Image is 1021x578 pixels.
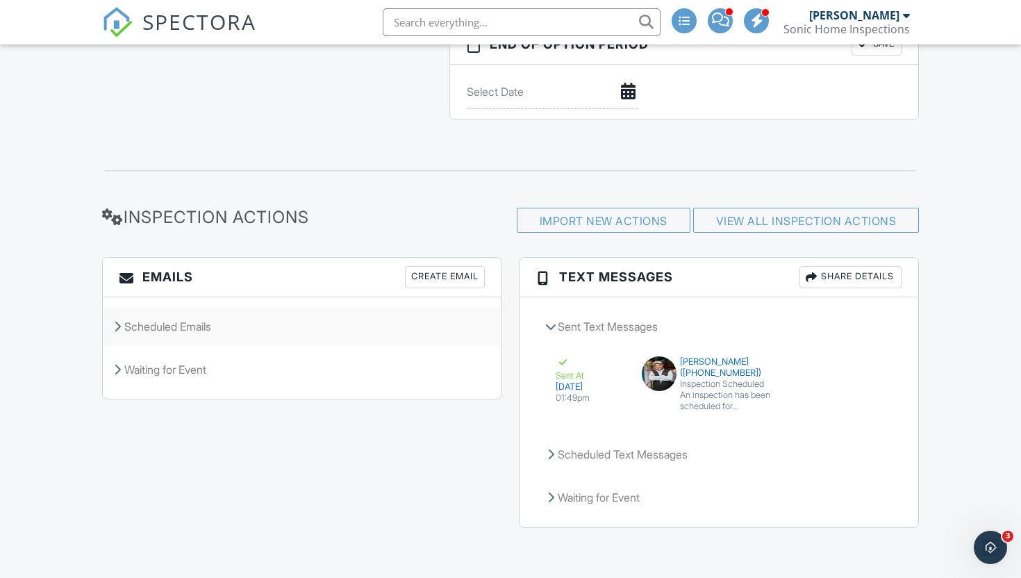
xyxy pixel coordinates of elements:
div: [PERSON_NAME] ([PHONE_NUMBER]) [642,356,797,379]
div: Waiting for Event [536,479,902,516]
input: Select Date [467,75,638,109]
h3: Emails [103,258,501,297]
div: Scheduled Emails [103,308,501,345]
h3: Text Messages [520,258,918,297]
div: [DATE] [556,381,625,393]
a: View All Inspection Actions [716,214,897,228]
div: Sonic Home Inspections [783,22,910,36]
img: img_4450.jpeg [642,356,676,391]
div: Inspection Scheduled [642,379,797,390]
iframe: Intercom live chat [974,531,1007,564]
div: [PERSON_NAME] [809,8,899,22]
div: 01:49pm [556,393,625,404]
a: SPECTORA [102,19,256,48]
div: An inspection has been scheduled for [PERSON_NAME] at [STREET_ADDRESS] on [DATE] 9:00 pm [680,390,797,412]
h3: Inspection Actions [102,208,363,226]
div: Share Details [799,266,902,288]
div: Waiting for Event [103,351,501,388]
span: 3 [1002,531,1013,542]
img: The Best Home Inspection Software - Spectora [102,7,133,38]
div: Import New Actions [517,208,690,233]
div: Scheduled Text Messages [536,436,902,473]
div: Sent Text Messages [536,308,902,345]
div: Sent At [556,356,625,381]
span: SPECTORA [142,7,256,36]
div: Create Email [405,266,485,288]
input: Search everything... [383,8,661,36]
